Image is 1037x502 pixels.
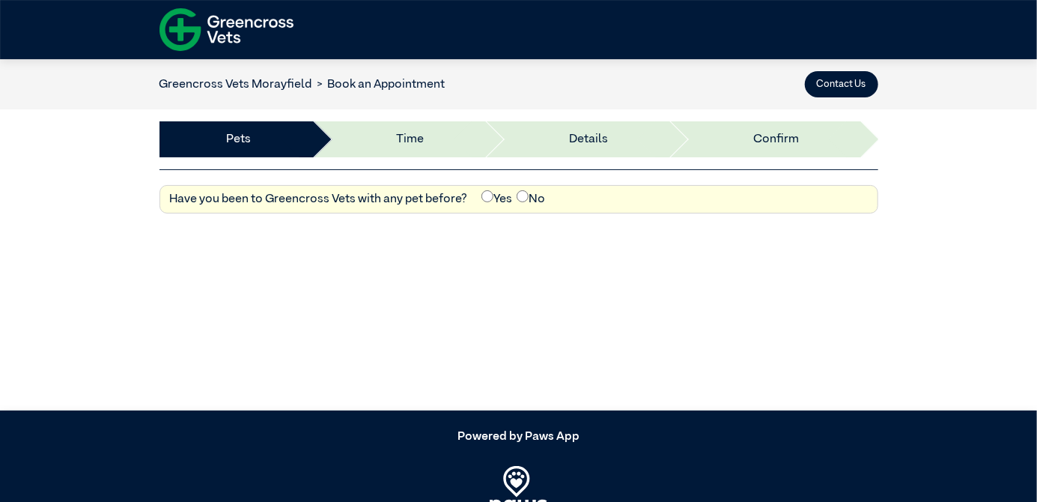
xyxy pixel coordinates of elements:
[159,4,294,55] img: f-logo
[805,71,878,97] button: Contact Us
[312,76,445,94] li: Book an Appointment
[169,190,467,208] label: Have you been to Greencross Vets with any pet before?
[517,190,545,208] label: No
[227,130,252,148] a: Pets
[159,79,312,91] a: Greencross Vets Morayfield
[481,190,512,208] label: Yes
[517,190,529,202] input: No
[481,190,493,202] input: Yes
[159,76,445,94] nav: breadcrumb
[159,430,878,444] h5: Powered by Paws App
